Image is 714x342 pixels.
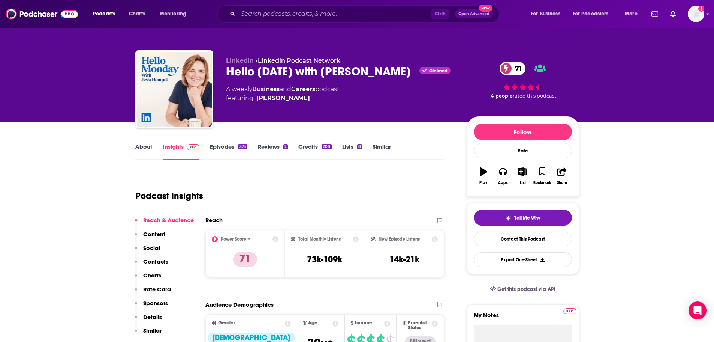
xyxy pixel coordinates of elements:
[238,144,247,149] div: 374
[689,301,707,319] div: Open Intercom Messenger
[88,8,125,20] button: open menu
[283,144,288,149] div: 2
[688,6,704,22] span: Logged in as WE_Broadcast
[474,143,572,158] div: Rate
[431,9,449,19] span: Ctrl K
[620,8,647,20] button: open menu
[474,252,572,267] button: Export One-Sheet
[429,69,448,73] span: Claimed
[143,244,160,252] p: Social
[143,327,162,334] p: Similar
[143,258,168,265] p: Contacts
[568,8,620,20] button: open menu
[135,300,168,313] button: Sponsors
[137,52,212,127] img: Hello Monday with Jessi Hempel
[557,181,567,185] div: Share
[373,143,391,160] a: Similar
[135,286,171,300] button: Rate Card
[205,217,223,224] h2: Reach
[163,143,200,160] a: InsightsPodchaser Pro
[563,307,576,314] a: Pro website
[143,286,171,293] p: Rate Card
[307,254,342,265] h3: 73k-109k
[187,144,200,150] img: Podchaser Pro
[124,8,150,20] a: Charts
[135,313,162,327] button: Details
[225,5,506,23] div: Search podcasts, credits, & more...
[233,252,257,267] p: 71
[135,258,168,272] button: Contacts
[408,321,431,330] span: Parental Status
[467,57,579,104] div: 71 4 peoplerated this podcast
[533,163,552,190] button: Bookmark
[507,62,526,75] span: 71
[513,93,556,99] span: rated this podcast
[484,280,562,298] a: Get this podcast via API
[160,9,186,19] span: Monitoring
[135,217,194,231] button: Reach & Audience
[552,163,572,190] button: Share
[479,5,492,12] span: New
[497,286,555,292] span: Get this podcast via API
[6,7,78,21] img: Podchaser - Follow, Share and Rate Podcasts
[355,321,372,325] span: Income
[221,237,250,242] h2: Power Score™
[252,86,280,93] a: Business
[291,86,315,93] a: Careers
[238,8,431,20] input: Search podcasts, credits, & more...
[520,181,526,185] div: List
[698,6,704,12] svg: Add a profile image
[474,124,572,140] button: Follow
[135,244,160,258] button: Social
[218,321,235,325] span: Gender
[135,190,203,202] h1: Podcast Insights
[513,163,532,190] button: List
[379,237,420,242] h2: New Episode Listens
[256,94,310,103] a: Jessi Hempel
[135,327,162,341] button: Similar
[479,181,487,185] div: Play
[258,57,340,64] a: LinkedIn Podcast Network
[474,163,493,190] button: Play
[226,57,254,64] span: LinkedIn
[498,181,508,185] div: Apps
[531,9,560,19] span: For Business
[143,231,165,238] p: Content
[308,321,317,325] span: Age
[226,85,339,103] div: A weekly podcast
[500,62,526,75] a: 71
[563,308,576,314] img: Podchaser Pro
[389,254,419,265] h3: 14k-21k
[625,9,638,19] span: More
[298,143,331,160] a: Credits208
[135,231,165,244] button: Content
[135,143,152,160] a: About
[688,6,704,22] img: User Profile
[505,215,511,221] img: tell me why sparkle
[458,12,489,16] span: Open Advanced
[455,9,493,18] button: Open AdvancedNew
[210,143,247,160] a: Episodes374
[474,210,572,226] button: tell me why sparkleTell Me Why
[298,237,341,242] h2: Total Monthly Listens
[573,9,609,19] span: For Podcasters
[143,272,161,279] p: Charts
[525,8,570,20] button: open menu
[474,312,572,325] label: My Notes
[143,313,162,321] p: Details
[342,143,362,160] a: Lists8
[93,9,115,19] span: Podcasts
[493,163,513,190] button: Apps
[474,232,572,246] a: Contact This Podcast
[533,181,551,185] div: Bookmark
[648,8,661,20] a: Show notifications dropdown
[143,217,194,224] p: Reach & Audience
[205,301,274,308] h2: Audience Demographics
[226,94,339,103] span: featuring
[280,86,291,93] span: and
[256,57,340,64] span: •
[357,144,362,149] div: 8
[143,300,168,307] p: Sponsors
